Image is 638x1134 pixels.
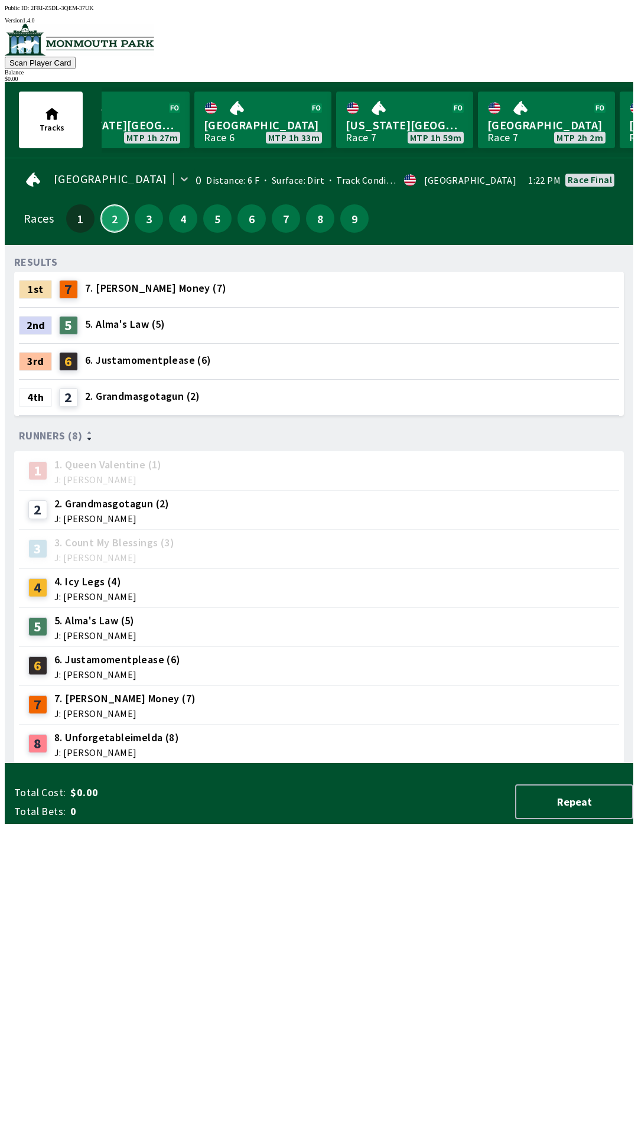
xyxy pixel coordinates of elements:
div: 8 [28,734,47,753]
a: [US_STATE][GEOGRAPHIC_DATA]Race 7MTP 1h 59m [336,92,473,148]
div: 2nd [19,316,52,335]
div: 1st [19,280,52,299]
span: 7. [PERSON_NAME] Money (7) [54,691,196,706]
span: 4. Icy Legs (4) [54,574,136,589]
span: Repeat [526,795,623,809]
span: [GEOGRAPHIC_DATA] [204,118,322,133]
span: J: [PERSON_NAME] [54,514,170,523]
span: J: [PERSON_NAME] [54,631,136,640]
span: [US_STATE][GEOGRAPHIC_DATA] [62,118,180,133]
div: Race 6 [204,133,235,142]
div: Race 7 [346,133,376,142]
div: 2 [28,500,47,519]
span: $0.00 [70,786,256,800]
span: 8. Unforgetableimelda (8) [54,730,179,745]
span: 6. Justamomentplease (6) [54,652,181,667]
span: 5 [206,214,229,223]
span: MTP 1h 27m [126,133,178,142]
span: Total Cost: [14,786,66,800]
a: [GEOGRAPHIC_DATA]Race 7MTP 2h 2m [478,92,615,148]
div: 4th [19,388,52,407]
div: 3rd [19,352,52,371]
span: J: [PERSON_NAME] [54,592,136,601]
span: MTP 1h 33m [268,133,320,142]
button: 8 [306,204,334,233]
div: 6 [59,352,78,371]
span: Total Bets: [14,804,66,819]
span: J: [PERSON_NAME] [54,475,162,484]
span: 8 [309,214,331,223]
div: 6 [28,656,47,675]
div: 7 [59,280,78,299]
span: 7 [275,214,297,223]
span: Tracks [40,122,64,133]
span: Runners (8) [19,431,82,441]
span: J: [PERSON_NAME] [54,553,174,562]
div: Races [24,214,54,223]
button: 3 [135,204,163,233]
span: Surface: Dirt [259,174,324,186]
button: Repeat [515,784,633,819]
span: J: [PERSON_NAME] [54,670,181,679]
span: 5. Alma's Law (5) [54,613,136,628]
span: 2FRI-Z5DL-3QEM-37UK [31,5,94,11]
div: Runners (8) [19,430,619,442]
button: 2 [100,204,129,233]
div: 5 [28,617,47,636]
span: 3 [138,214,160,223]
img: venue logo [5,24,154,56]
span: [GEOGRAPHIC_DATA] [487,118,606,133]
button: Tracks [19,92,83,148]
button: 5 [203,204,232,233]
div: 3 [28,539,47,558]
button: 6 [237,204,266,233]
span: [GEOGRAPHIC_DATA] [54,174,167,184]
span: MTP 1h 59m [410,133,461,142]
span: 4 [172,214,194,223]
button: 4 [169,204,197,233]
span: [US_STATE][GEOGRAPHIC_DATA] [346,118,464,133]
span: 2. Grandmasgotagun (2) [54,496,170,511]
div: 7 [28,695,47,714]
div: [GEOGRAPHIC_DATA] [424,175,516,185]
div: 4 [28,578,47,597]
span: 2. Grandmasgotagun (2) [85,389,200,404]
div: Public ID: [5,5,633,11]
span: 1:22 PM [528,175,561,185]
a: [GEOGRAPHIC_DATA]Race 6MTP 1h 33m [194,92,331,148]
div: 5 [59,316,78,335]
div: 2 [59,388,78,407]
button: 1 [66,204,95,233]
span: J: [PERSON_NAME] [54,709,196,718]
div: Balance [5,69,633,76]
span: Track Condition: Firm [324,174,428,186]
span: MTP 2h 2m [556,133,603,142]
span: 0 [70,804,256,819]
div: 1 [28,461,47,480]
a: [US_STATE][GEOGRAPHIC_DATA]MTP 1h 27m [53,92,190,148]
span: 1. Queen Valentine (1) [54,457,162,472]
span: 1 [69,214,92,223]
span: 6 [240,214,263,223]
button: Scan Player Card [5,57,76,69]
div: RESULTS [14,258,58,267]
span: 3. Count My Blessings (3) [54,535,174,550]
span: 9 [343,214,366,223]
div: Version 1.4.0 [5,17,633,24]
span: 6. Justamomentplease (6) [85,353,211,368]
button: 9 [340,204,369,233]
div: Race 7 [487,133,518,142]
div: $ 0.00 [5,76,633,82]
span: J: [PERSON_NAME] [54,748,179,757]
div: Race final [568,175,612,184]
div: 0 [196,175,201,185]
button: 7 [272,204,300,233]
span: Distance: 6 F [206,174,259,186]
span: 5. Alma's Law (5) [85,317,165,332]
span: 7. [PERSON_NAME] Money (7) [85,281,226,296]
